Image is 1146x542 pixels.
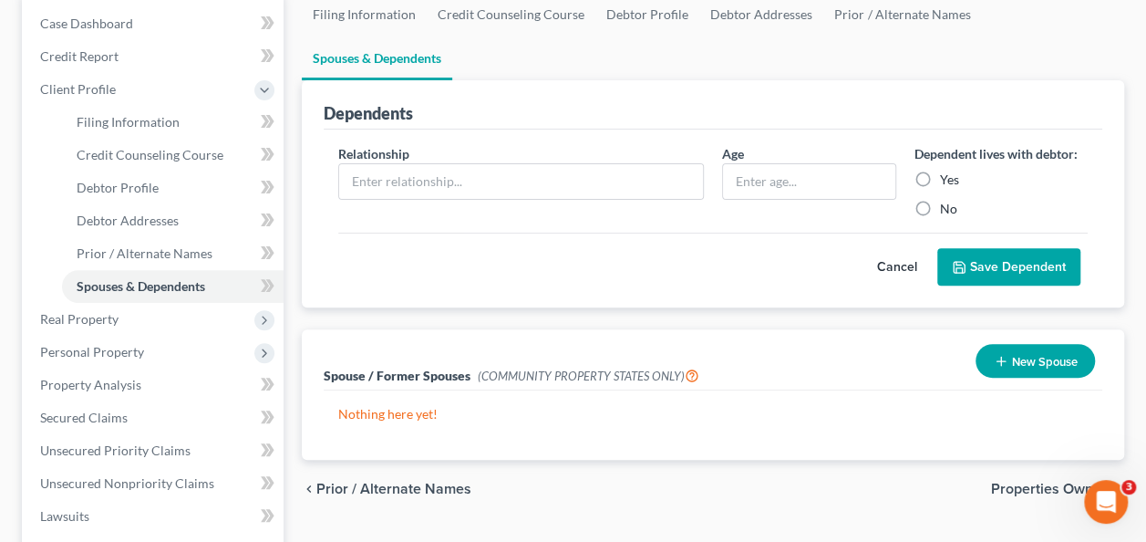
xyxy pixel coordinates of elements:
i: chevron_left [302,482,316,496]
div: Dependents [324,102,413,124]
span: Secured Claims [40,410,128,425]
a: Case Dashboard [26,7,284,40]
a: Spouses & Dependents [302,36,452,80]
a: Unsecured Nonpriority Claims [26,467,284,500]
span: Client Profile [40,81,116,97]
a: Lawsuits [26,500,284,533]
button: Cancel [857,249,937,286]
a: Spouses & Dependents [62,270,284,303]
span: Spouses & Dependents [77,278,205,294]
label: No [940,200,957,218]
iframe: Intercom live chat [1084,480,1128,524]
span: Credit Report [40,48,119,64]
a: Prior / Alternate Names [62,237,284,270]
span: Unsecured Priority Claims [40,443,191,458]
span: Filing Information [77,114,180,130]
a: Debtor Addresses [62,204,284,237]
span: Relationship [338,146,409,162]
a: Filing Information [62,106,284,139]
label: Age [722,144,744,163]
span: (COMMUNITY PROPERTY STATES ONLY) [478,369,699,383]
a: Credit Report [26,40,284,73]
span: 3 [1121,480,1136,495]
input: Enter relationship... [339,164,703,199]
a: Property Analysis [26,369,284,401]
span: Real Property [40,311,119,327]
label: Dependent lives with debtor: [914,144,1078,163]
span: Prior / Alternate Names [316,482,471,496]
span: Personal Property [40,344,144,360]
a: Credit Counseling Course [62,139,284,172]
span: Credit Counseling Course [77,147,223,162]
button: Save Dependent [937,248,1080,287]
a: Unsecured Priority Claims [26,434,284,467]
button: New Spouse [976,344,1095,378]
button: chevron_left Prior / Alternate Names [302,482,471,496]
p: Nothing here yet! [338,405,1088,423]
a: Debtor Profile [62,172,284,204]
span: Properties Owned [991,482,1110,496]
span: Unsecured Nonpriority Claims [40,475,214,491]
span: Spouse / Former Spouses [324,368,470,383]
input: Enter age... [723,164,894,199]
span: Prior / Alternate Names [77,245,212,261]
span: Case Dashboard [40,16,133,31]
button: Properties Owned chevron_right [991,482,1124,496]
span: Property Analysis [40,377,141,392]
label: Yes [940,171,959,189]
span: Debtor Addresses [77,213,179,228]
span: Debtor Profile [77,180,159,195]
a: Secured Claims [26,401,284,434]
span: Lawsuits [40,508,89,524]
